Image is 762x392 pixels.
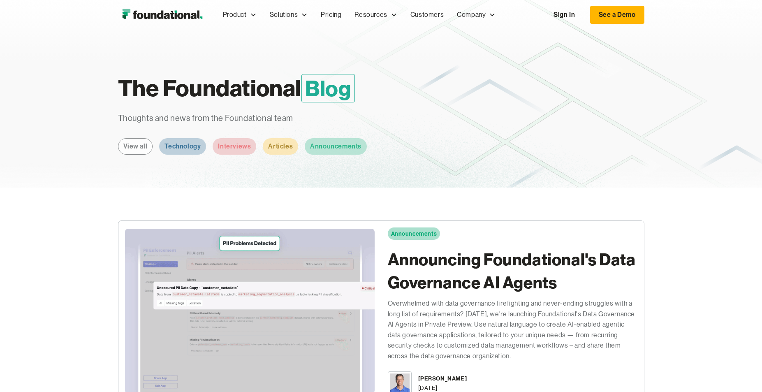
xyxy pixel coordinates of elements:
[314,1,348,28] a: Pricing
[545,6,583,23] a: Sign In
[159,138,206,155] a: Technology
[391,229,437,238] div: Announcements
[218,141,251,152] div: Interviews
[118,7,206,23] img: Foundational Logo
[216,1,263,28] div: Product
[450,1,502,28] div: Company
[348,1,403,28] div: Resources
[457,9,486,20] div: Company
[118,71,463,105] h1: The Foundational
[263,1,314,28] div: Solutions
[310,141,361,152] div: Announcements
[270,9,298,20] div: Solutions
[354,9,387,20] div: Resources
[301,74,354,102] span: Blog
[123,141,148,152] div: View all
[388,248,637,294] h2: Announcing Foundational's Data Governance AI Agents
[305,138,367,155] a: Announcements
[223,9,247,20] div: Product
[118,112,434,125] p: Thoughts and news from the Foundational team
[268,141,293,152] div: Articles
[263,138,298,155] a: Articles
[590,6,644,24] a: See a Demo
[388,298,637,362] div: Overwhelmed with data governance firefighting and never-ending struggles with a long list of requ...
[118,138,153,155] a: View all
[404,1,450,28] a: Customers
[118,7,206,23] a: home
[614,297,762,392] iframe: Chat Widget
[213,138,256,155] a: Interviews
[164,141,201,152] div: Technology
[418,374,467,383] div: [PERSON_NAME]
